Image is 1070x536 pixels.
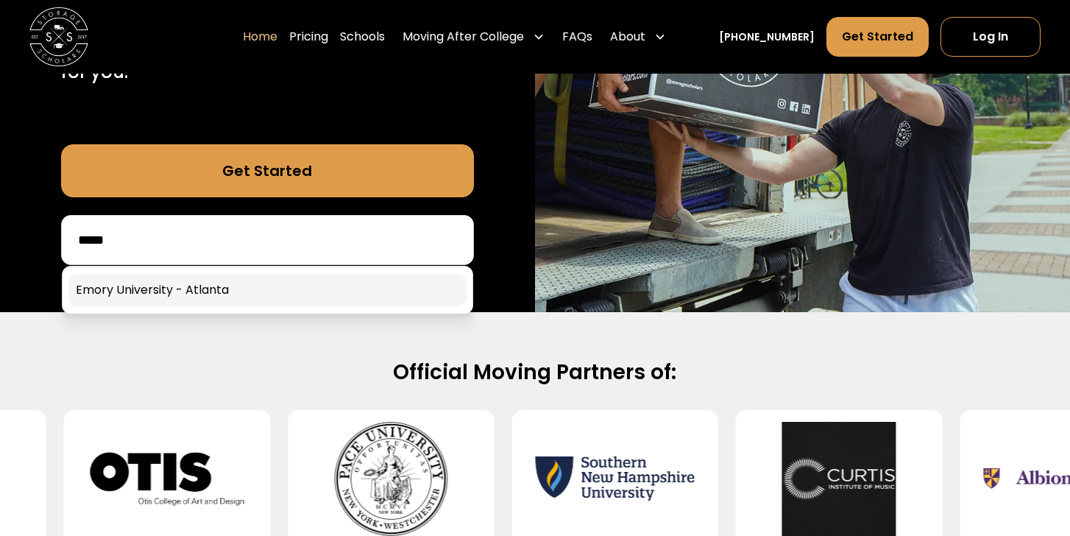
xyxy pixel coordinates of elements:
img: Otis College of Art and Design [88,422,247,536]
a: Get Started [61,144,474,197]
div: About [604,16,672,57]
div: About [610,28,645,46]
div: Moving After College [403,28,524,46]
a: Get Started [826,17,929,57]
img: Curtis Institute of Music [759,422,918,536]
a: [PHONE_NUMBER] [719,29,815,45]
a: Pricing [289,16,328,57]
a: Log In [940,17,1041,57]
img: Pace University - Pleasantville [311,422,470,536]
img: Storage Scholars main logo [29,7,88,66]
h2: Official Moving Partners of: [63,359,1007,386]
a: Home [243,16,277,57]
img: Southern New Hampshire University [536,422,695,536]
a: Schools [340,16,385,57]
div: Moving After College [397,16,550,57]
a: FAQs [562,16,592,57]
